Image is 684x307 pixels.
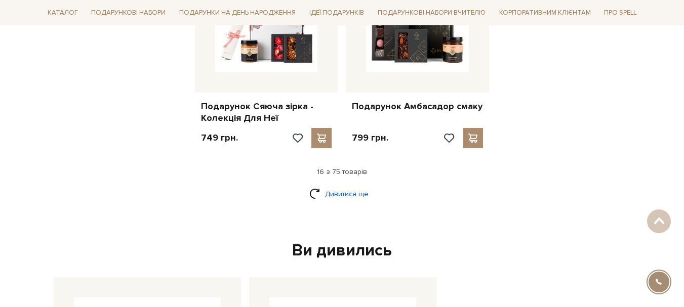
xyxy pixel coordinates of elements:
a: Подарунки на День народження [175,5,300,21]
a: Подарунок Сяюча зірка - Колекція Для Неї [201,101,332,124]
div: Ви дивились [50,240,635,261]
a: Подарункові набори [87,5,170,21]
a: Подарункові набори Вчителю [374,4,490,21]
a: Дивитися ще [309,185,375,203]
a: Ідеї подарунків [305,5,368,21]
div: 16 з 75 товарів [39,167,645,177]
p: 799 грн. [352,132,388,144]
a: Подарунок Амбасадор смаку [352,101,483,112]
a: Корпоративним клієнтам [495,5,595,21]
a: Про Spell [600,5,640,21]
a: Каталог [44,5,82,21]
p: 749 грн. [201,132,238,144]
